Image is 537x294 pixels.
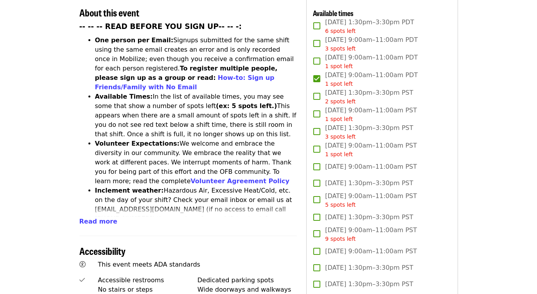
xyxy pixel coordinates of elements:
[95,36,174,44] strong: One person per Email:
[95,92,297,139] li: In the list of available times, you may see some that show a number of spots left This appears wh...
[95,74,275,91] a: How-to: Sign up Friends/Family with No Email
[95,93,153,100] strong: Available Times:
[95,187,164,194] strong: Inclement weather:
[325,53,418,70] span: [DATE] 9:00am–11:00am PDT
[79,244,126,258] span: Accessibility
[325,179,413,188] span: [DATE] 1:30pm–3:30pm PST
[325,106,417,123] span: [DATE] 9:00am–11:00am PST
[79,276,85,284] i: check icon
[325,151,353,157] span: 1 spot left
[198,276,297,285] div: Dedicated parking spots
[325,18,414,35] span: [DATE] 1:30pm–3:30pm PDT
[325,98,356,105] span: 2 spots left
[95,186,297,233] li: Hazardous Air, Excessive Heat/Cold, etc. on the day of your shift? Check your email inbox or emai...
[325,247,417,256] span: [DATE] 9:00am–11:00am PST
[95,139,297,186] li: We welcome and embrace the diversity in our community. We embrace the reality that we work at dif...
[325,28,356,34] span: 6 spots left
[325,141,417,159] span: [DATE] 9:00am–11:00am PST
[325,123,413,141] span: [DATE] 1:30pm–3:30pm PST
[325,70,418,88] span: [DATE] 9:00am–11:00am PDT
[95,36,297,92] li: Signups submitted for the same shift using the same email creates an error and is only recorded o...
[325,116,353,122] span: 1 spot left
[325,236,356,242] span: 9 spots left
[98,261,200,268] span: This event meets ADA standards
[325,133,356,140] span: 3 spots left
[325,63,353,69] span: 1 spot left
[325,263,413,272] span: [DATE] 1:30pm–3:30pm PST
[325,35,418,53] span: [DATE] 9:00am–11:00am PDT
[79,217,117,226] button: Read more
[325,280,413,289] span: [DATE] 1:30pm–3:30pm PST
[325,162,417,171] span: [DATE] 9:00am–11:00am PST
[325,213,413,222] span: [DATE] 1:30pm–3:30pm PST
[325,45,356,52] span: 3 spots left
[79,218,117,225] span: Read more
[95,65,278,81] strong: To register multiple people, please sign up as a group or read:
[79,22,242,31] strong: -- -- -- READ BEFORE YOU SIGN UP-- -- -:
[313,8,354,18] span: Available times
[79,261,86,268] i: universal-access icon
[216,102,277,110] strong: (ex: 5 spots left.)
[325,81,353,87] span: 1 spot left
[95,140,180,147] strong: Volunteer Expectations:
[325,88,413,106] span: [DATE] 1:30pm–3:30pm PST
[325,225,417,243] span: [DATE] 9:00am–11:00am PST
[79,5,139,19] span: About this event
[325,191,417,209] span: [DATE] 9:00am–11:00am PST
[190,177,289,185] a: Volunteer Agreement Policy
[325,202,356,208] span: 5 spots left
[98,276,198,285] div: Accessible restrooms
